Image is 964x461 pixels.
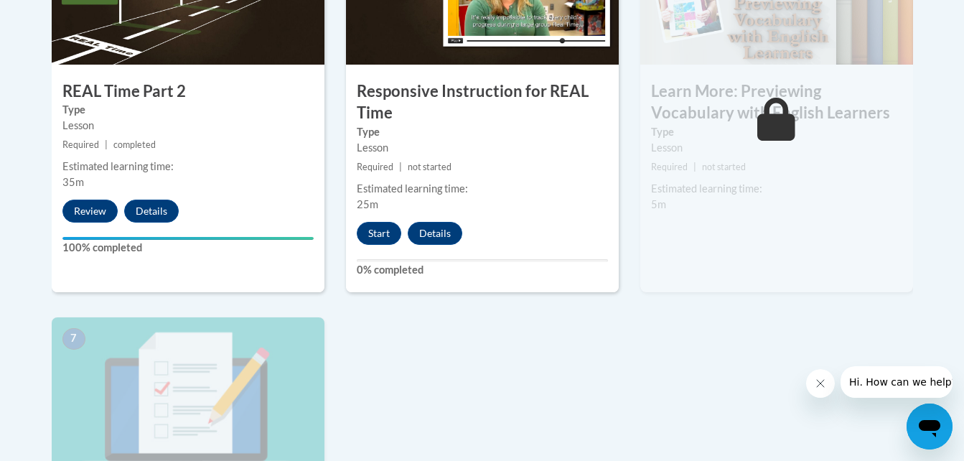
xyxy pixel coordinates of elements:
span: | [105,139,108,150]
span: Required [62,139,99,150]
button: Review [62,200,118,223]
div: Estimated learning time: [357,181,608,197]
label: 0% completed [357,262,608,278]
h3: REAL Time Part 2 [52,80,324,103]
span: Hi. How can we help? [9,10,116,22]
label: 100% completed [62,240,314,256]
span: not started [408,162,451,172]
span: Required [357,162,393,172]
span: | [693,162,696,172]
iframe: Close message [806,369,835,398]
div: Lesson [651,140,902,156]
div: Your progress [62,237,314,240]
h3: Learn More: Previewing Vocabulary with English Learners [640,80,913,125]
label: Type [357,124,608,140]
div: Estimated learning time: [651,181,902,197]
span: 7 [62,328,85,350]
button: Start [357,222,401,245]
button: Details [408,222,462,245]
span: | [399,162,402,172]
img: Course Image [52,317,324,461]
div: Lesson [357,140,608,156]
div: Lesson [62,118,314,134]
span: 25m [357,198,378,210]
button: Details [124,200,179,223]
span: completed [113,139,156,150]
span: 5m [651,198,666,210]
label: Type [62,102,314,118]
div: Estimated learning time: [62,159,314,174]
iframe: Message from company [841,366,953,398]
label: Type [651,124,902,140]
h3: Responsive Instruction for REAL Time [346,80,619,125]
span: 35m [62,176,84,188]
span: not started [702,162,746,172]
iframe: Button to launch messaging window [907,404,953,450]
span: Required [651,162,688,172]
